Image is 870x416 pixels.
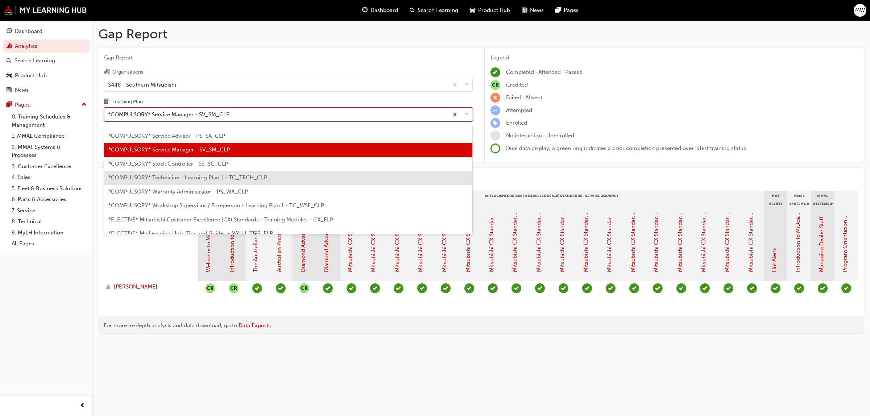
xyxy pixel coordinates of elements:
a: 6. Parts & Accessories [9,194,90,205]
span: Dashboard [370,6,398,14]
a: 4. Sales [9,172,90,183]
span: learningRecordVerb_NONE-icon [490,131,500,141]
button: Pages [3,98,90,112]
a: Data Exports [239,322,271,329]
span: car-icon [7,72,12,79]
img: mmal [4,5,87,15]
span: search-icon [7,58,12,64]
button: null-icon [299,283,309,293]
div: Product Hub [15,71,47,80]
span: Attempted [506,107,532,113]
span: learningRecordVerb_PASS-icon [276,283,286,293]
span: *COMPULSORY* Service Manager - SV_SM_CLP [108,146,230,153]
span: learningRecordVerb_PASS-icon [700,283,710,293]
a: Analytics [3,39,90,53]
span: learningRecordVerb_PASS-icon [370,283,380,293]
span: Pages [564,6,579,14]
div: Legend [490,54,859,62]
span: learningRecordVerb_PASS-icon [606,283,616,293]
button: null-icon [205,283,215,293]
span: Gap Report [104,54,473,62]
a: Managing Dealer Staff SAP Records [818,184,825,273]
div: MMAL Systems & Processes - Management [811,191,834,209]
a: All Pages [9,238,90,249]
span: *COMPULSORY* Technician - Learning Plan 1 - TC_TECH_CLP [108,174,267,181]
div: News [15,86,29,94]
span: search-icon [410,6,415,15]
span: news-icon [7,87,12,93]
a: 3. Customer Excellence [9,161,90,172]
span: learningRecordVerb_FAIL-icon [490,93,500,103]
span: learningRecordVerb_ENROLL-icon [490,118,500,128]
span: learningRecordVerb_PASS-icon [511,283,521,293]
div: Search Learning [14,57,55,65]
span: *COMPULSORY* Service Advisor - PS_SA_CLP [108,133,225,139]
span: learningRecordVerb_PASS-icon [771,283,780,293]
span: pages-icon [555,6,561,15]
span: learningRecordVerb_PASS-icon [818,283,828,293]
span: [PERSON_NAME] [114,283,157,291]
span: learningRecordVerb_PASS-icon [559,283,568,293]
a: search-iconSearch Learning [404,3,464,18]
span: learningRecordVerb_PASS-icon [535,283,545,293]
a: 8. Technical [9,216,90,227]
a: Introduction to MiDealerAssist [795,197,801,273]
div: Learning Plan [112,98,143,105]
a: news-iconNews [516,3,550,18]
div: Pages [15,101,30,109]
span: learningRecordVerb_PASS-icon [252,283,262,293]
a: car-iconProduct Hub [464,3,516,18]
a: Dashboard [3,25,90,38]
span: *COMPULSORY* Warranty Administrator - PS_WA_CLP [108,188,248,195]
a: [PERSON_NAME] [105,283,191,291]
span: No interaction · Unenrolled [506,132,574,139]
a: guage-iconDashboard [356,3,404,18]
button: DashboardAnalyticsSearch LearningProduct HubNews [3,23,90,98]
span: learningRecordVerb_PASS-icon [488,283,498,293]
span: Credited [506,82,528,88]
button: null-icon [229,283,239,293]
span: car-icon [470,6,475,15]
span: down-icon [464,110,469,119]
a: 9. MyLH Information [9,227,90,238]
div: Mitsubishi Customer Excellence (CX) Standards - Service Journey [340,191,764,209]
span: Failed · Absent [506,94,542,101]
span: *COMPULSORY* Workshop Supervisor / Foreperson - Learning Plan 1 - TC_WSF_CLP [108,202,324,209]
a: News [3,83,90,97]
span: learningRecordVerb_PASS-icon [747,283,757,293]
span: learningRecordVerb_PASS-icon [441,283,451,293]
span: Enrolled [506,120,527,126]
span: Search Learning [418,6,458,14]
span: learningRecordVerb_PASS-icon [724,283,733,293]
a: pages-iconPages [550,3,584,18]
span: MW [855,6,865,14]
span: Completed · Attended · Passed [506,69,583,75]
span: learningRecordVerb_PASS-icon [653,283,663,293]
span: Product Hub [478,6,510,14]
span: learningRecordVerb_PASS-icon [347,283,356,293]
span: *ELECTIVE* My Learning Hub: Tips and Guides - MYLH_TIPS_ELP [108,230,273,237]
span: learningRecordVerb_PASS-icon [794,283,804,293]
a: 5. Fleet & Business Solutions [9,183,90,194]
span: learningRecordVerb_COMPLETE-icon [490,67,500,77]
span: down-icon [464,80,469,90]
a: Product Hub [3,69,90,82]
span: learningRecordVerb_PASS-icon [323,283,333,293]
span: News [530,6,544,14]
h1: Gap Report [98,26,864,42]
div: MMAL Systems & Processes - General [787,191,811,209]
a: 2. MMAL Systems & Processes [9,142,90,161]
a: 7. Service [9,205,90,216]
span: learningRecordVerb_PASS-icon [582,283,592,293]
span: learningRecordVerb_PASS-icon [394,283,403,293]
a: Hot Alerts [771,248,778,273]
div: S446 - Southern Mitsubishi [108,80,176,89]
span: learningRecordVerb_PASS-icon [676,283,686,293]
div: *COMPULSORY* Service Manager - SV_SM_CLP [108,111,229,119]
span: learningRecordVerb_PASS-icon [629,283,639,293]
span: learningRecordVerb_ATTEMPT-icon [490,105,500,115]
